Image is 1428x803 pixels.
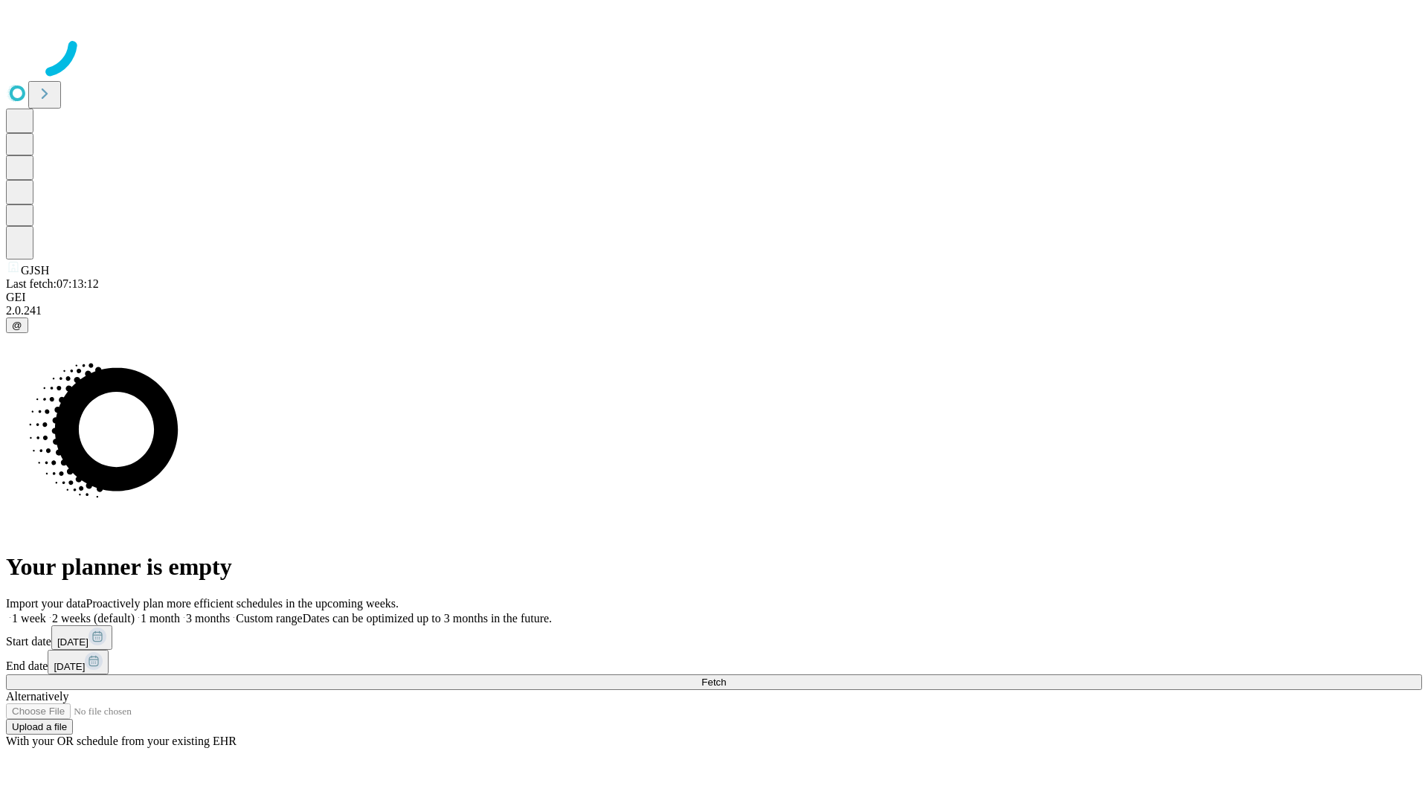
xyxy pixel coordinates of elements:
[6,304,1422,317] div: 2.0.241
[303,612,552,625] span: Dates can be optimized up to 3 months in the future.
[6,291,1422,304] div: GEI
[6,719,73,735] button: Upload a file
[21,264,49,277] span: GJSH
[52,612,135,625] span: 2 weeks (default)
[86,597,399,610] span: Proactively plan more efficient schedules in the upcoming weeks.
[186,612,230,625] span: 3 months
[236,612,302,625] span: Custom range
[57,636,89,648] span: [DATE]
[6,650,1422,674] div: End date
[6,277,99,290] span: Last fetch: 07:13:12
[141,612,180,625] span: 1 month
[6,597,86,610] span: Import your data
[6,317,28,333] button: @
[6,553,1422,581] h1: Your planner is empty
[48,650,109,674] button: [DATE]
[51,625,112,650] button: [DATE]
[6,690,68,703] span: Alternatively
[54,661,85,672] span: [DATE]
[12,320,22,331] span: @
[701,677,726,688] span: Fetch
[12,612,46,625] span: 1 week
[6,674,1422,690] button: Fetch
[6,625,1422,650] div: Start date
[6,735,237,747] span: With your OR schedule from your existing EHR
